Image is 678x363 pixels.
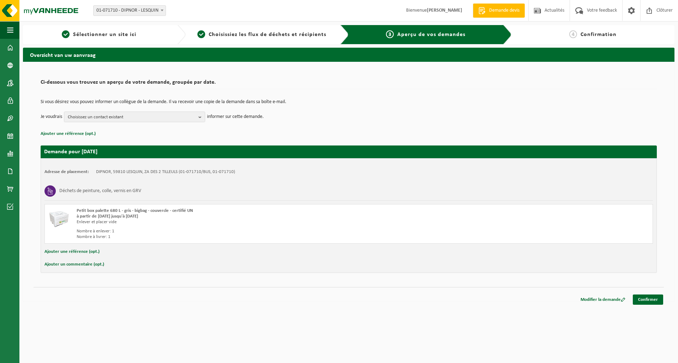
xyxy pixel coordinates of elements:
button: Ajouter un commentaire (opt.) [44,260,104,269]
span: Aperçu de vos demandes [397,32,465,37]
div: Enlever et placer vide [77,219,377,225]
a: 1Sélectionner un site ici [26,30,172,39]
h2: Overzicht van uw aanvraag [23,48,674,61]
strong: Demande pour [DATE] [44,149,97,155]
p: Je voudrais [41,112,62,122]
span: 3 [386,30,394,38]
a: Demande devis [473,4,525,18]
p: informer sur cette demande. [207,112,264,122]
p: Si vous désirez vous pouvez informer un collègue de la demande. Il va recevoir une copie de la de... [41,100,657,105]
td: DIPNOR, 59810 LESQUIN, ZA DES 2 TILLEULS (01-071710/BUS, 01-071710) [96,169,235,175]
span: 4 [569,30,577,38]
span: 01-071710 - DIPNOR - LESQUIN [94,6,166,16]
strong: à partir de [DATE] jusqu'à [DATE] [77,214,138,219]
a: 2Choisissiez les flux de déchets et récipients [189,30,334,39]
a: Confirmer [633,294,663,305]
h3: Déchets de peinture, colle, vernis en GRV [59,185,141,197]
button: Ajouter une référence (opt.) [41,129,96,138]
button: Ajouter une référence (opt.) [44,247,100,256]
strong: Adresse de placement: [44,169,89,174]
span: Confirmation [581,32,617,37]
button: Choisissez un contact existant [64,112,205,122]
div: Nombre à livrer: 1 [77,234,377,240]
span: Demande devis [487,7,521,14]
span: Sélectionner un site ici [73,32,136,37]
strong: [PERSON_NAME] [427,8,462,13]
a: Modifier la demande [575,294,631,305]
div: Nombre à enlever: 1 [77,228,377,234]
span: Choisissez un contact existant [68,112,196,123]
span: 2 [197,30,205,38]
span: Petit box palette 680 L - gris - bigbag - couvercle - certifié UN [77,208,193,213]
span: 01-071710 - DIPNOR - LESQUIN [93,5,166,16]
span: Choisissiez les flux de déchets et récipients [209,32,326,37]
h2: Ci-dessous vous trouvez un aperçu de votre demande, groupée par date. [41,79,657,89]
img: PB-LB-0680-HPE-GY-02.png [48,208,70,229]
span: 1 [62,30,70,38]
